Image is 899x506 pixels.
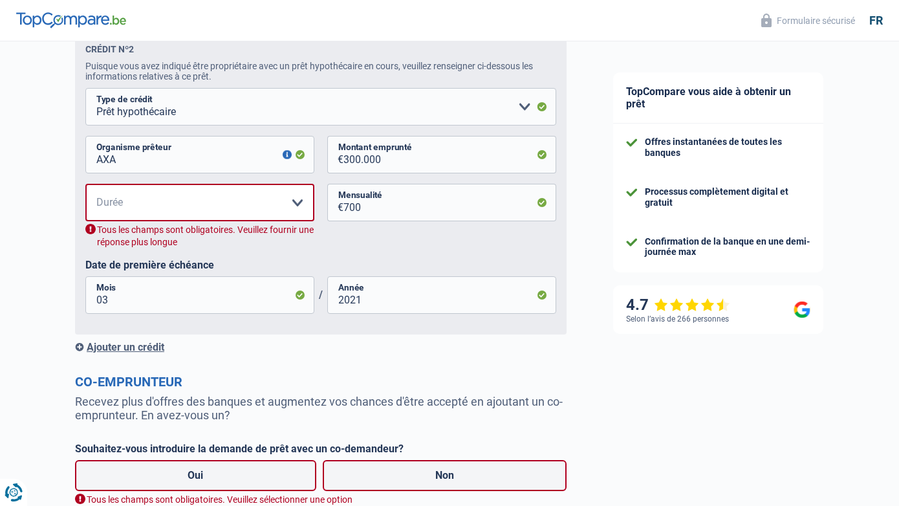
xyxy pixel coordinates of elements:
label: Souhaitez-vous introduire la demande de prêt avec un co-demandeur? [75,443,567,455]
label: Date de première échéance [85,259,556,271]
div: fr [869,14,883,28]
div: Confirmation de la banque en une demi-journée max [645,236,810,258]
input: AAAA [327,276,556,314]
img: TopCompare Logo [16,12,126,28]
span: € [327,136,343,173]
div: Crédit nº2 [85,44,134,54]
div: Processus complètement digital et gratuit [645,186,810,208]
div: Puisque vous avez indiqué être propriétaire avec un prêt hypothécaire en cours, veuillez renseign... [85,61,556,82]
h2: Co-emprunteur [75,374,567,390]
div: 4.7 [626,296,730,314]
input: MM [85,276,314,314]
div: Selon l’avis de 266 personnes [626,314,729,324]
label: Oui [75,460,316,491]
div: Ajouter un crédit [75,341,567,353]
p: Recevez plus d'offres des banques et augmentez vos chances d'être accepté en ajoutant un co-empru... [75,395,567,422]
div: Tous les champs sont obligatoires. Veuillez fournir une réponse plus longue [85,224,314,248]
label: Non [323,460,567,491]
div: TopCompare vous aide à obtenir un prêt [613,72,823,124]
div: Offres instantanées de toutes les banques [645,137,810,159]
span: € [327,184,343,221]
div: Tous les champs sont obligatoires. Veuillez sélectionner une option [75,494,567,506]
span: / [314,289,327,301]
button: Formulaire sécurisé [753,10,863,31]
